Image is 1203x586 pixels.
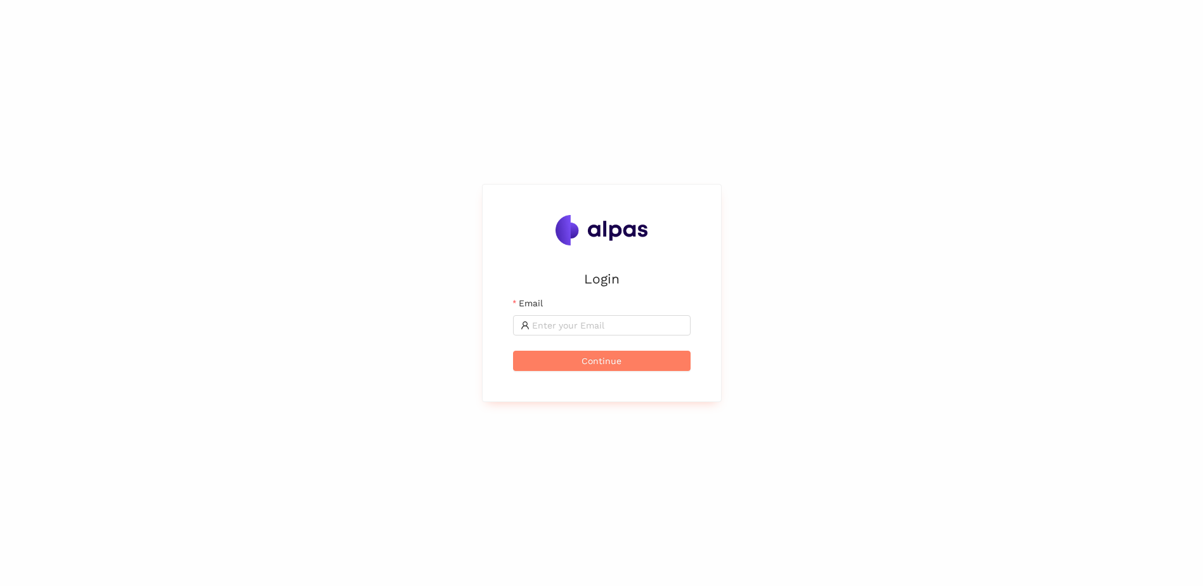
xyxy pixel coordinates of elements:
[582,354,621,368] span: Continue
[513,296,543,310] label: Email
[513,351,691,371] button: Continue
[556,215,648,245] img: Alpas.ai Logo
[521,321,530,330] span: user
[532,318,683,332] input: Email
[513,268,691,289] h2: Login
